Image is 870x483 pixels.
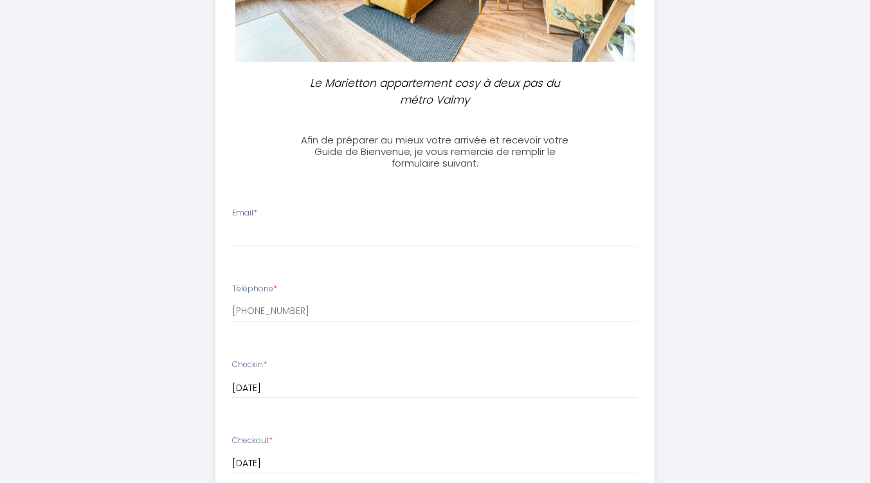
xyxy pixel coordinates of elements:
[232,359,267,371] label: Checkin
[298,75,573,109] p: Le Marietton appartement cosy à deux pas du métro Valmy
[232,435,273,447] label: Checkout
[292,134,578,169] h3: Afin de préparer au mieux votre arrivée et recevoir votre Guide de Bienvenue, je vous remercie de...
[232,283,277,295] label: Téléphone
[232,207,257,219] label: Email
